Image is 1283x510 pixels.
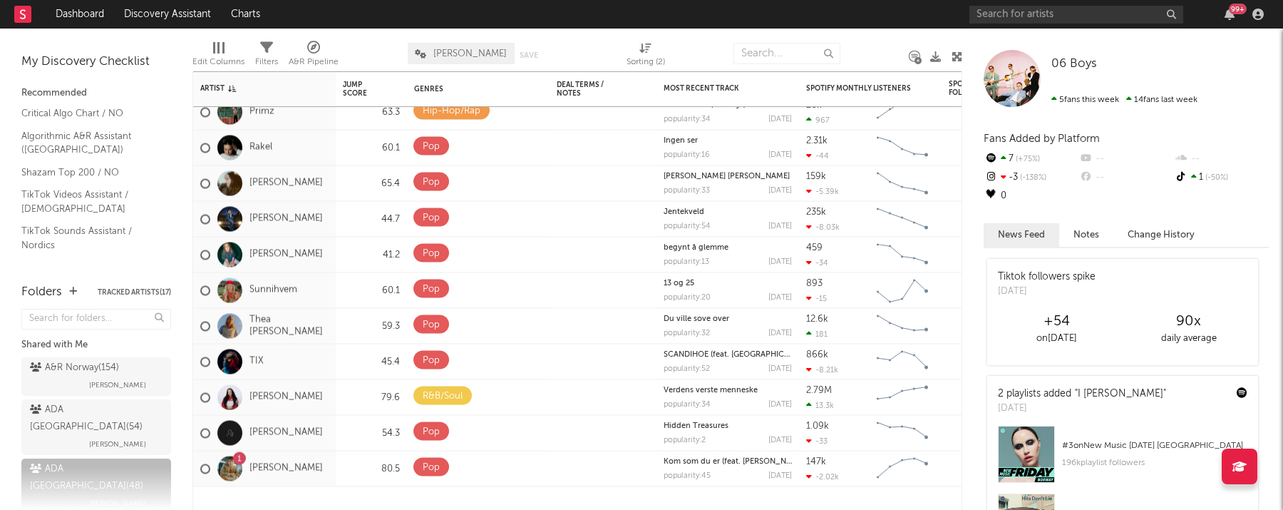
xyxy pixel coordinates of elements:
a: Shazam Top 200 / NO [21,165,157,180]
a: Kom som du er (feat. [PERSON_NAME]) [664,458,807,466]
div: Tiktok followers spike [998,270,1096,285]
div: 59.3 [343,317,400,335]
button: Tracked Artists(17) [98,289,171,296]
span: 14 fans last week [1051,96,1197,104]
div: 196k playlist followers [1062,454,1247,471]
div: Pop [423,317,440,334]
div: on [DATE] [991,330,1123,347]
div: 65.4 [343,175,400,192]
div: Pop [423,245,440,262]
div: ADA [GEOGRAPHIC_DATA] ( 54 ) [30,402,159,436]
div: 0 [949,416,1020,451]
a: Sunnihvem [249,285,297,297]
a: Rakel [249,142,272,154]
a: TikTok Sounds Assistant / Nordics [21,223,157,253]
div: 2.79M [806,385,832,394]
span: -50 % [1203,174,1228,182]
div: Edit Columns [192,53,244,71]
div: Jentekveld [664,208,792,216]
div: -2.02k [806,471,839,481]
a: Ingen ser [664,137,698,145]
div: popularity: 52 [664,365,710,373]
a: Primz [249,106,274,118]
a: [PERSON_NAME] [PERSON_NAME] [664,173,790,180]
div: A&R Pipeline [289,53,339,71]
div: 80.5 [343,460,400,477]
div: Pop [423,352,440,369]
div: daily average [1123,330,1254,347]
div: 459 [806,243,823,252]
div: +54 [991,313,1123,330]
div: 90 x [1123,313,1254,330]
div: [DATE] [768,258,792,266]
button: 99+ [1225,9,1235,20]
div: popularity: 34 [664,401,711,409]
div: Pop [423,424,440,441]
a: begynt å glemme [664,244,728,252]
div: 60.1 [343,139,400,156]
div: 7 [984,150,1078,168]
div: Jump Score [343,81,378,98]
span: Fans Added by Platform [984,133,1100,144]
div: 0 [949,131,1020,165]
div: 79.6 [343,389,400,406]
button: Save [520,51,538,59]
div: 181 [806,329,828,338]
div: Pop [423,138,440,155]
div: [DATE] [768,294,792,302]
div: Hip-Hop/Rap [423,103,480,120]
div: popularity: 34 [664,116,711,123]
a: TIX [249,356,264,368]
div: 45.4 [343,353,400,370]
div: SCANDIHOE (feat. Krobbe) [664,351,792,359]
div: 54.3 [343,424,400,442]
div: [DATE] [768,472,792,480]
a: [PERSON_NAME] [249,463,323,475]
div: Recommended [21,85,171,102]
a: ADA [GEOGRAPHIC_DATA](54)[PERSON_NAME] [21,399,171,455]
svg: Chart title [870,201,934,237]
a: 13 og 25 [664,280,694,287]
div: [DATE] [998,402,1166,416]
div: Pop [423,281,440,298]
svg: Chart title [870,451,934,486]
div: Filters [255,36,278,77]
span: [PERSON_NAME] [433,49,507,58]
div: -15 [806,293,827,302]
div: Sorting ( 2 ) [627,53,665,71]
span: 5 fans this week [1051,96,1119,104]
div: Pop [423,459,440,476]
a: SCANDIHOE (feat. [GEOGRAPHIC_DATA]) [664,351,814,359]
svg: Chart title [870,379,934,415]
a: Hidden Treasures [664,422,728,430]
button: Change History [1113,223,1209,247]
div: 893 [806,278,823,287]
a: #3onNew Music [DATE] [GEOGRAPHIC_DATA]196kplaylist followers [987,426,1258,494]
div: Du ville sove over [664,315,792,323]
div: A&R Pipeline [289,36,339,77]
div: Folders [21,284,62,301]
div: Pop [423,210,440,227]
div: [DATE] [768,116,792,123]
div: popularity: 2 [664,437,706,444]
div: Genres [414,85,507,93]
div: -5.39k [806,186,839,195]
div: Most Recent Track [664,84,771,93]
button: News Feed [984,223,1059,247]
div: popularity: 16 [664,151,710,159]
a: [PERSON_NAME] [249,392,323,404]
div: -34 [806,257,828,267]
div: Kom som du er (feat. Daniela Reyes) [664,458,792,466]
div: -- [1078,150,1173,168]
div: Spotify Followers [949,80,999,97]
div: popularity: 13 [664,258,709,266]
div: 1 [1174,168,1269,187]
a: Thea [PERSON_NAME] [249,314,329,338]
svg: Chart title [870,344,934,379]
div: 2.31k [806,136,828,145]
span: [PERSON_NAME] [89,377,146,394]
div: 866k [806,350,828,359]
div: -33 [806,436,828,445]
div: A&R Norway ( 154 ) [30,359,119,377]
svg: Chart title [870,237,934,272]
